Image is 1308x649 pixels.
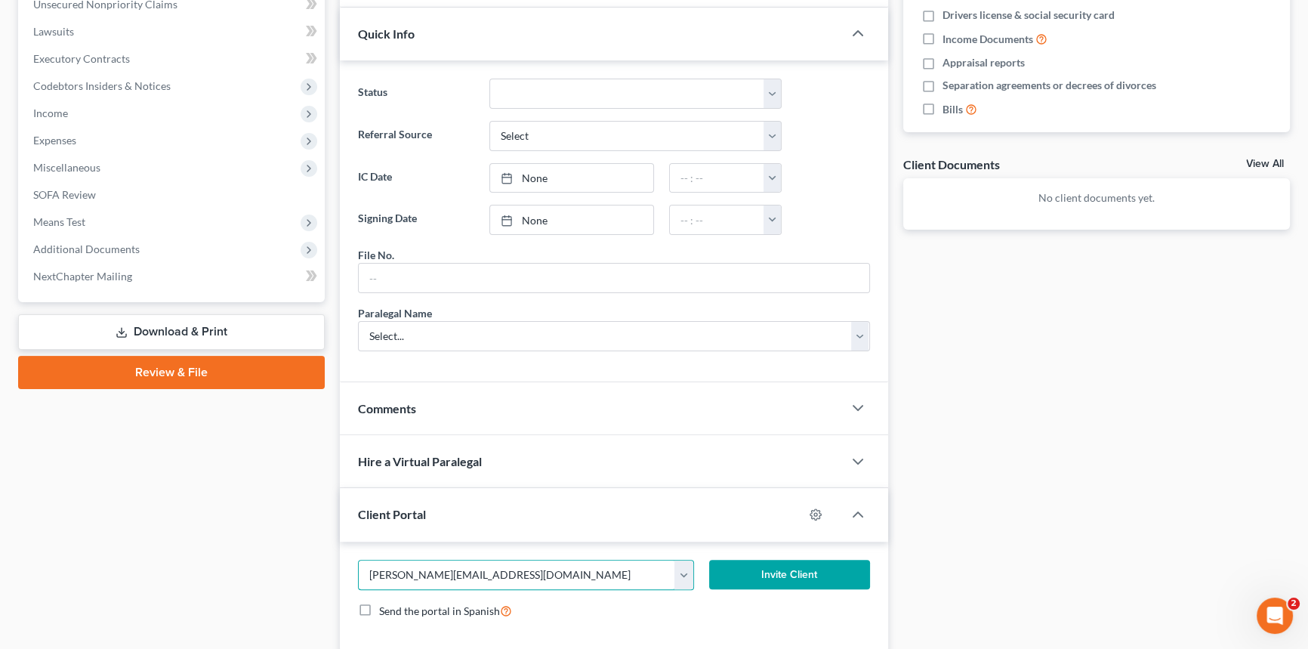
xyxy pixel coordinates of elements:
span: Quick Info [358,26,415,41]
a: Download & Print [18,314,325,350]
a: None [490,206,652,234]
span: 2 [1288,598,1300,610]
span: Codebtors Insiders & Notices [33,79,171,92]
span: NextChapter Mailing [33,270,132,283]
input: -- : -- [670,206,765,234]
span: Drivers license & social security card [942,8,1115,23]
a: NextChapter Mailing [21,263,325,290]
span: Client Portal [358,507,426,521]
span: Appraisal reports [942,55,1025,70]
input: -- [359,264,869,292]
span: Send the portal in Spanish [379,604,500,617]
a: None [490,164,652,193]
span: Expenses [33,134,76,147]
div: Client Documents [903,156,1000,172]
span: Income Documents [942,32,1033,47]
span: Income [33,107,68,119]
a: Executory Contracts [21,45,325,73]
span: SOFA Review [33,188,96,201]
span: Bills [942,102,963,117]
a: Lawsuits [21,18,325,45]
span: Hire a Virtual Paralegal [358,454,482,468]
span: Additional Documents [33,243,140,255]
label: IC Date [350,163,482,193]
a: SOFA Review [21,181,325,209]
span: Separation agreements or decrees of divorces [942,78,1156,93]
input: -- : -- [670,164,765,193]
p: No client documents yet. [915,190,1279,206]
div: Paralegal Name [358,305,432,321]
label: Referral Source [350,121,482,151]
input: Enter email [359,561,675,589]
span: Miscellaneous [33,161,100,174]
span: Means Test [33,215,85,228]
div: File No. [358,247,394,263]
label: Status [350,79,482,109]
span: Comments [358,401,416,416]
span: Executory Contracts [33,52,130,65]
a: Review & File [18,356,325,389]
label: Signing Date [350,205,482,235]
iframe: Intercom live chat [1257,598,1293,634]
span: Lawsuits [33,25,74,38]
a: View All [1246,159,1284,169]
button: Invite Client [709,560,870,590]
